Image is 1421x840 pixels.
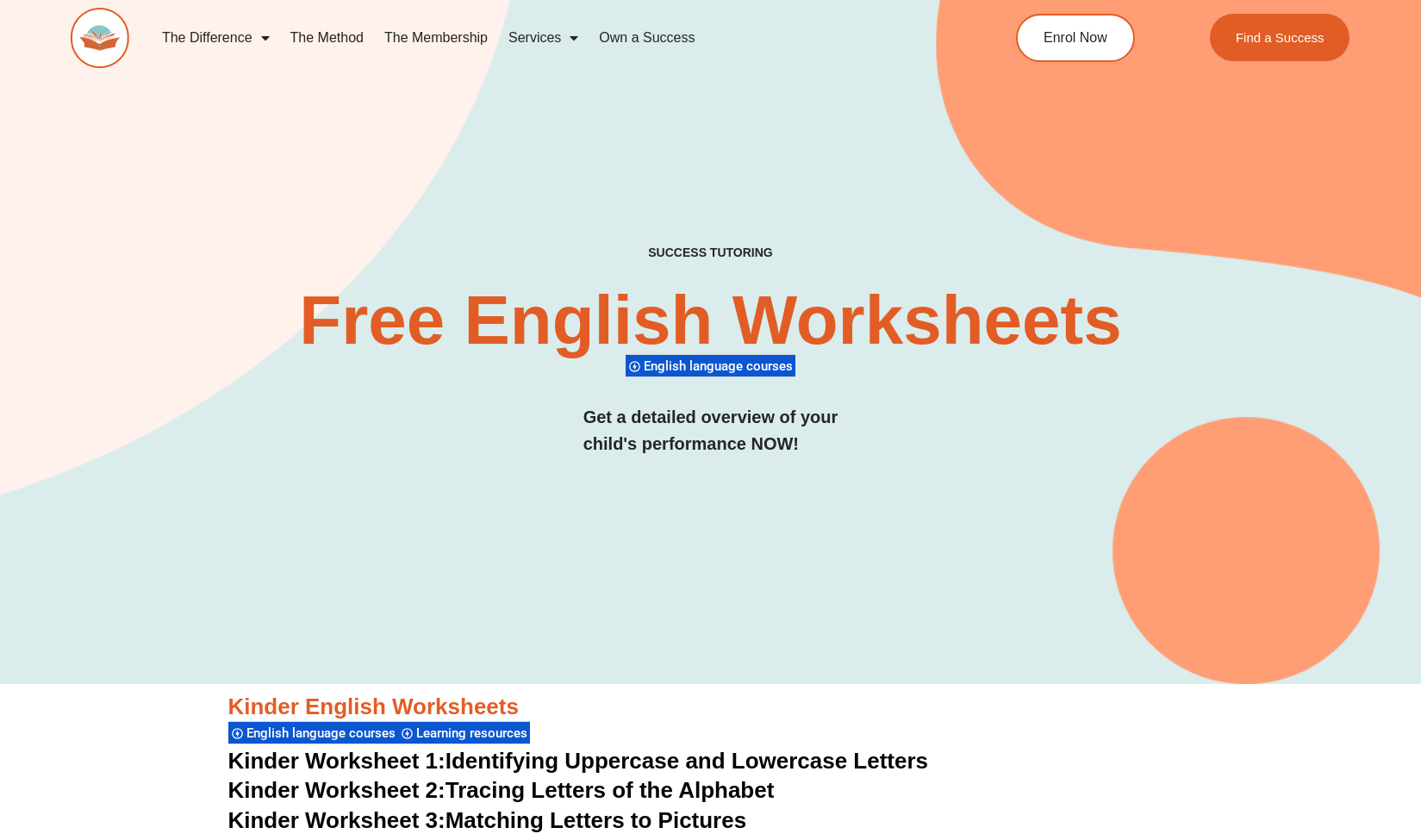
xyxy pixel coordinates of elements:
[374,18,498,58] a: The Membership
[1016,14,1135,62] a: Enrol Now
[280,18,374,58] a: The Method
[589,18,705,58] a: Own a Success
[228,693,1194,722] h3: Kinder English Worksheets
[289,286,1133,355] h2: Free English Worksheets​
[498,18,589,58] a: Services
[228,748,929,774] a: Kinder Worksheet 1:Identifying Uppercase and Lowercase Letters
[228,721,398,744] div: English language courses
[246,725,401,741] span: English language courses
[626,354,795,377] div: English language courses
[228,807,446,833] span: Kinder Worksheet 3:
[228,748,446,774] span: Kinder Worksheet 1:
[228,777,446,803] span: Kinder Worksheet 2:
[644,358,798,374] span: English language courses
[1236,31,1324,44] span: Find a Success
[416,725,533,741] span: Learning resources
[152,18,943,58] nav: Menu
[398,721,530,744] div: Learning resources
[228,807,747,833] a: Kinder Worksheet 3:Matching Letters to Pictures
[583,404,838,457] h3: Get a detailed overview of your child's performance NOW!
[521,246,900,260] h4: SUCCESS TUTORING​
[1044,31,1107,45] span: Enrol Now
[152,18,280,58] a: The Difference
[1210,14,1350,61] a: Find a Success
[228,777,775,803] a: Kinder Worksheet 2:Tracing Letters of the Alphabet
